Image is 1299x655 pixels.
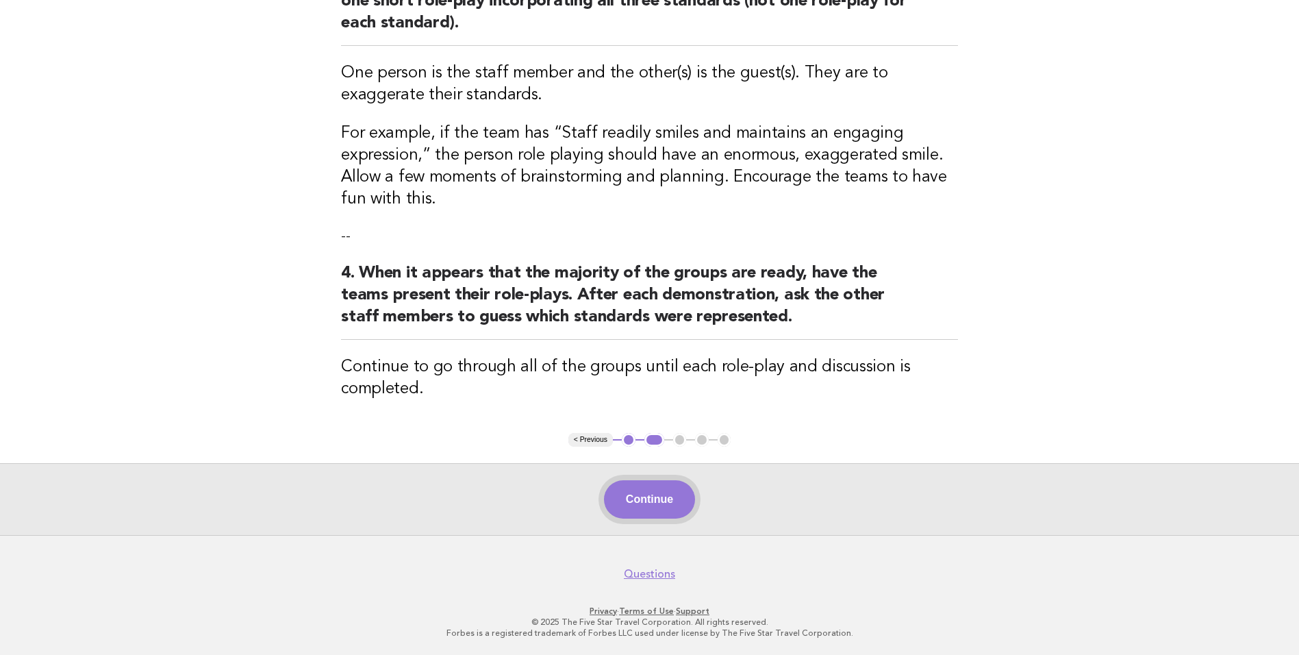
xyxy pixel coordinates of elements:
a: Support [676,606,709,616]
button: Continue [604,480,695,519]
p: Forbes is a registered trademark of Forbes LLC used under license by The Five Star Travel Corpora... [231,628,1069,639]
h2: 4. When it appears that the majority of the groups are ready, have the teams present their role-p... [341,262,958,340]
a: Terms of Use [619,606,674,616]
button: < Previous [568,433,613,447]
button: 1 [622,433,635,447]
h3: For example, if the team has “Staff readily smiles and maintains an engaging expression,” the per... [341,123,958,210]
h3: Continue to go through all of the groups until each role-play and discussion is completed. [341,356,958,400]
a: Questions [624,567,675,581]
h3: One person is the staff member and the other(s) is the guest(s). They are to exaggerate their sta... [341,62,958,106]
a: Privacy [590,606,617,616]
p: · · [231,606,1069,617]
p: © 2025 The Five Star Travel Corporation. All rights reserved. [231,617,1069,628]
button: 2 [644,433,664,447]
p: -- [341,227,958,246]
